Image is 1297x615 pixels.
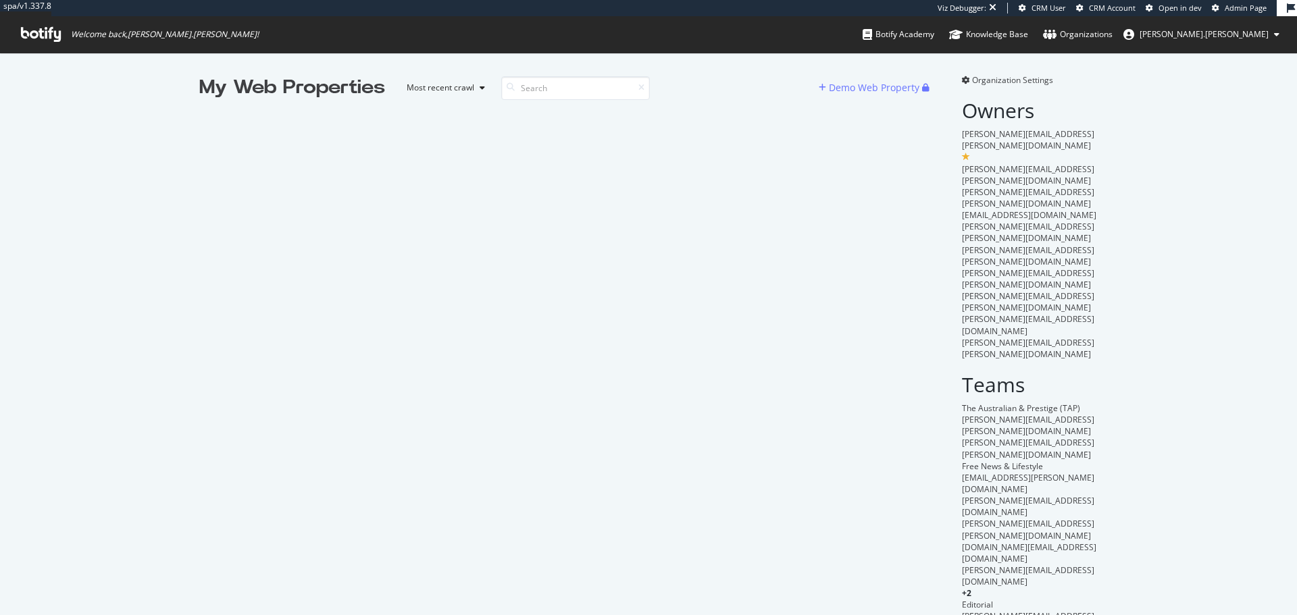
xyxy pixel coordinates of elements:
span: [PERSON_NAME][EMAIL_ADDRESS][PERSON_NAME][DOMAIN_NAME] [962,290,1094,313]
span: [PERSON_NAME][EMAIL_ADDRESS][DOMAIN_NAME] [962,495,1094,518]
span: [EMAIL_ADDRESS][DOMAIN_NAME] [962,209,1096,221]
span: [PERSON_NAME][EMAIL_ADDRESS][PERSON_NAME][DOMAIN_NAME] [962,437,1094,460]
span: [EMAIL_ADDRESS][PERSON_NAME][DOMAIN_NAME] [962,472,1094,495]
button: [PERSON_NAME].[PERSON_NAME] [1113,24,1290,45]
div: Organizations [1043,28,1113,41]
a: CRM User [1019,3,1066,14]
h2: Owners [962,99,1098,122]
div: The Australian & Prestige (TAP) [962,402,1098,414]
a: Botify Academy [863,16,934,53]
div: Demo Web Property [829,81,919,95]
span: Welcome back, [PERSON_NAME].[PERSON_NAME] ! [71,29,259,40]
span: [PERSON_NAME][EMAIL_ADDRESS][PERSON_NAME][DOMAIN_NAME] [962,221,1094,244]
span: [PERSON_NAME][EMAIL_ADDRESS][PERSON_NAME][DOMAIN_NAME] [962,337,1094,360]
span: [PERSON_NAME][EMAIL_ADDRESS][DOMAIN_NAME] [962,313,1094,336]
span: [DOMAIN_NAME][EMAIL_ADDRESS][DOMAIN_NAME] [962,541,1096,564]
span: [PERSON_NAME][EMAIL_ADDRESS][PERSON_NAME][DOMAIN_NAME] [962,244,1094,267]
div: Botify Academy [863,28,934,41]
span: Organization Settings [972,74,1053,86]
div: Free News & Lifestyle [962,460,1098,472]
span: [PERSON_NAME][EMAIL_ADDRESS][PERSON_NAME][DOMAIN_NAME] [962,518,1094,541]
a: Demo Web Property [819,82,922,93]
input: Search [501,76,650,100]
div: Viz Debugger: [938,3,986,14]
span: Admin Page [1225,3,1267,13]
a: CRM Account [1076,3,1136,14]
span: CRM Account [1089,3,1136,13]
span: [PERSON_NAME][EMAIL_ADDRESS][PERSON_NAME][DOMAIN_NAME] [962,267,1094,290]
a: Open in dev [1146,3,1202,14]
span: [PERSON_NAME][EMAIL_ADDRESS][PERSON_NAME][DOMAIN_NAME] [962,414,1094,437]
a: Admin Page [1212,3,1267,14]
div: Knowledge Base [949,28,1028,41]
h2: Teams [962,373,1098,396]
span: [PERSON_NAME][EMAIL_ADDRESS][PERSON_NAME][DOMAIN_NAME] [962,163,1094,186]
span: [PERSON_NAME][EMAIL_ADDRESS][PERSON_NAME][DOMAIN_NAME] [962,128,1094,151]
div: Editorial [962,599,1098,610]
span: [PERSON_NAME][EMAIL_ADDRESS][PERSON_NAME][DOMAIN_NAME] [962,186,1094,209]
button: Demo Web Property [819,77,922,99]
div: Most recent crawl [407,84,474,92]
span: lou.aldrin [1140,28,1269,40]
a: Organizations [1043,16,1113,53]
span: + 2 [962,587,971,599]
span: [PERSON_NAME][EMAIL_ADDRESS][DOMAIN_NAME] [962,564,1094,587]
button: Most recent crawl [396,77,490,99]
span: Open in dev [1159,3,1202,13]
span: CRM User [1032,3,1066,13]
a: Knowledge Base [949,16,1028,53]
div: My Web Properties [199,74,385,101]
